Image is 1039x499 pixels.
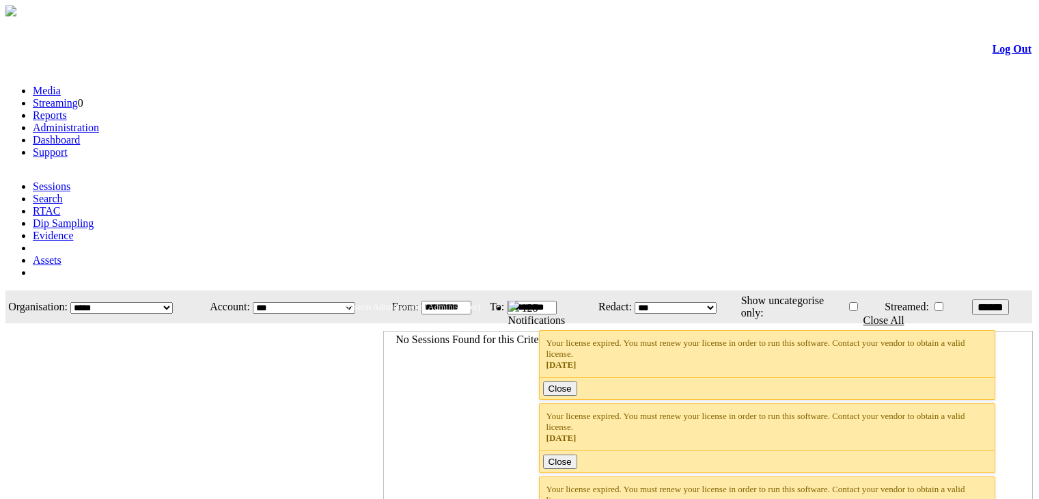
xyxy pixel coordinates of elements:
[7,292,68,322] td: Organisation:
[522,302,538,314] span: 128
[546,338,988,370] div: Your license expired. You must renew your license in order to run this software. Contact your ven...
[33,205,60,217] a: RTAC
[307,301,481,312] span: Welcome, System Administrator (Administrator)
[993,43,1031,55] a: Log Out
[33,109,67,121] a: Reports
[33,230,74,241] a: Evidence
[33,97,78,109] a: Streaming
[33,193,63,204] a: Search
[33,122,99,133] a: Administration
[78,97,83,109] span: 0
[33,254,61,266] a: Assets
[33,180,70,192] a: Sessions
[543,381,577,396] button: Close
[546,433,577,443] span: [DATE]
[508,314,1005,327] div: Notifications
[508,301,519,312] img: bell25.png
[33,134,80,146] a: Dashboard
[33,85,61,96] a: Media
[33,217,94,229] a: Dip Sampling
[33,146,68,158] a: Support
[199,292,251,322] td: Account:
[543,455,577,469] button: Close
[863,314,904,326] a: Close All
[546,411,988,444] div: Your license expired. You must renew your license in order to run this software. Contact your ven...
[5,5,16,16] img: arrow-3.png
[546,360,577,370] span: [DATE]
